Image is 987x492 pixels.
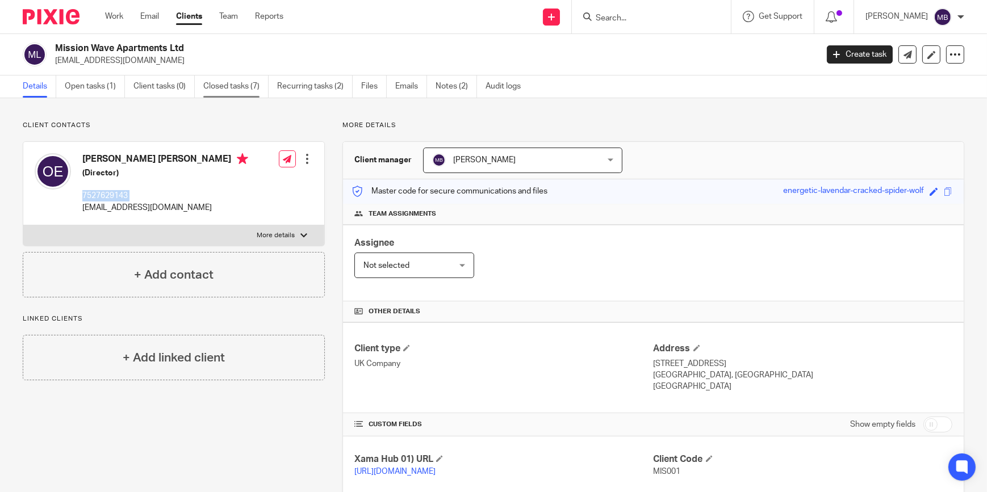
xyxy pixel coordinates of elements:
span: [PERSON_NAME] [453,156,516,164]
span: Other details [369,307,420,316]
div: energetic-lavendar-cracked-spider-wolf [783,185,924,198]
img: svg%3E [23,43,47,66]
h2: Mission Wave Apartments Ltd [55,43,659,54]
p: 7527629143 [82,190,248,201]
a: [URL][DOMAIN_NAME] [354,468,436,476]
p: Client contacts [23,121,325,130]
p: [STREET_ADDRESS] [654,358,952,369]
a: Files [361,75,387,98]
p: [GEOGRAPHIC_DATA] [654,381,952,392]
label: Show empty fields [850,419,915,430]
a: Recurring tasks (2) [277,75,353,98]
span: Team assignments [369,209,436,218]
p: Linked clients [23,314,325,323]
img: svg%3E [35,153,71,190]
a: Email [140,11,159,22]
p: More details [257,231,295,240]
h4: + Add contact [134,266,214,284]
a: Emails [395,75,427,98]
h4: Xama Hub 01) URL [354,453,653,465]
a: Clients [176,11,202,22]
a: Reports [255,11,283,22]
a: Create task [827,45,893,64]
h4: [PERSON_NAME] [PERSON_NAME] [82,153,248,167]
p: More details [342,121,964,130]
a: Work [105,11,123,22]
h3: Client manager [354,154,412,166]
h4: CUSTOM FIELDS [354,420,653,429]
p: UK Company [354,358,653,369]
img: svg%3E [432,153,446,167]
img: Pixie [23,9,80,24]
p: [PERSON_NAME] [865,11,928,22]
h4: Client Code [654,453,952,465]
h4: Address [654,343,952,355]
a: Notes (2) [436,75,477,98]
a: Team [219,11,238,22]
a: Details [23,75,56,98]
p: [EMAIL_ADDRESS][DOMAIN_NAME] [55,55,810,66]
span: Assignee [354,238,394,247]
p: Master code for secure communications and files [352,186,547,197]
a: Closed tasks (7) [203,75,269,98]
span: MIS001 [654,468,681,476]
span: Not selected [363,262,409,270]
p: [GEOGRAPHIC_DATA], [GEOGRAPHIC_DATA] [654,369,952,381]
p: [EMAIL_ADDRESS][DOMAIN_NAME] [82,202,248,213]
img: svg%3E [934,8,952,26]
a: Client tasks (0) [133,75,195,98]
input: Search [595,14,697,24]
h4: + Add linked client [123,349,225,367]
a: Audit logs [486,75,529,98]
h5: (Director) [82,167,248,179]
i: Primary [237,153,248,165]
a: Open tasks (1) [65,75,125,98]
h4: Client type [354,343,653,355]
span: Get Support [759,12,802,20]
